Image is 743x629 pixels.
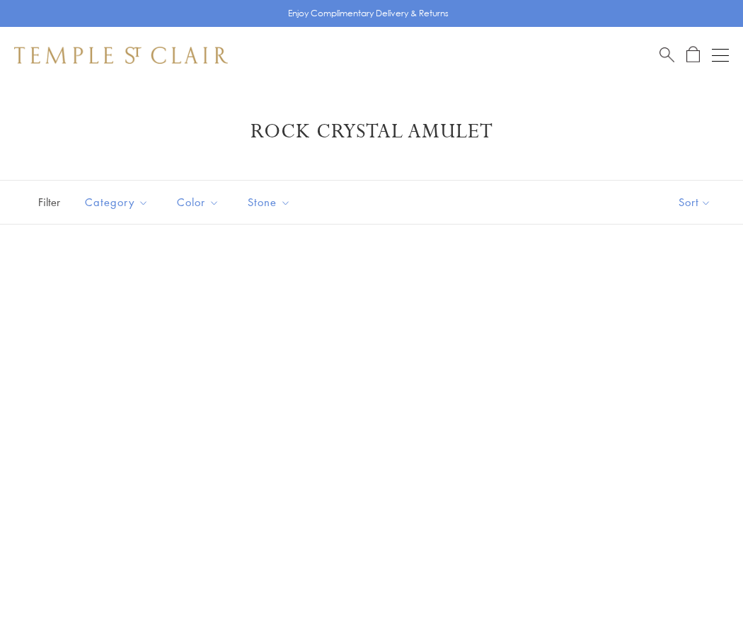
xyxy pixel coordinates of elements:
[241,193,301,211] span: Stone
[237,186,301,218] button: Stone
[686,46,700,64] a: Open Shopping Bag
[166,186,230,218] button: Color
[78,193,159,211] span: Category
[35,119,708,144] h1: Rock Crystal Amulet
[712,47,729,64] button: Open navigation
[170,193,230,211] span: Color
[288,6,449,21] p: Enjoy Complimentary Delivery & Returns
[660,46,674,64] a: Search
[647,181,743,224] button: Show sort by
[74,186,159,218] button: Category
[14,47,228,64] img: Temple St. Clair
